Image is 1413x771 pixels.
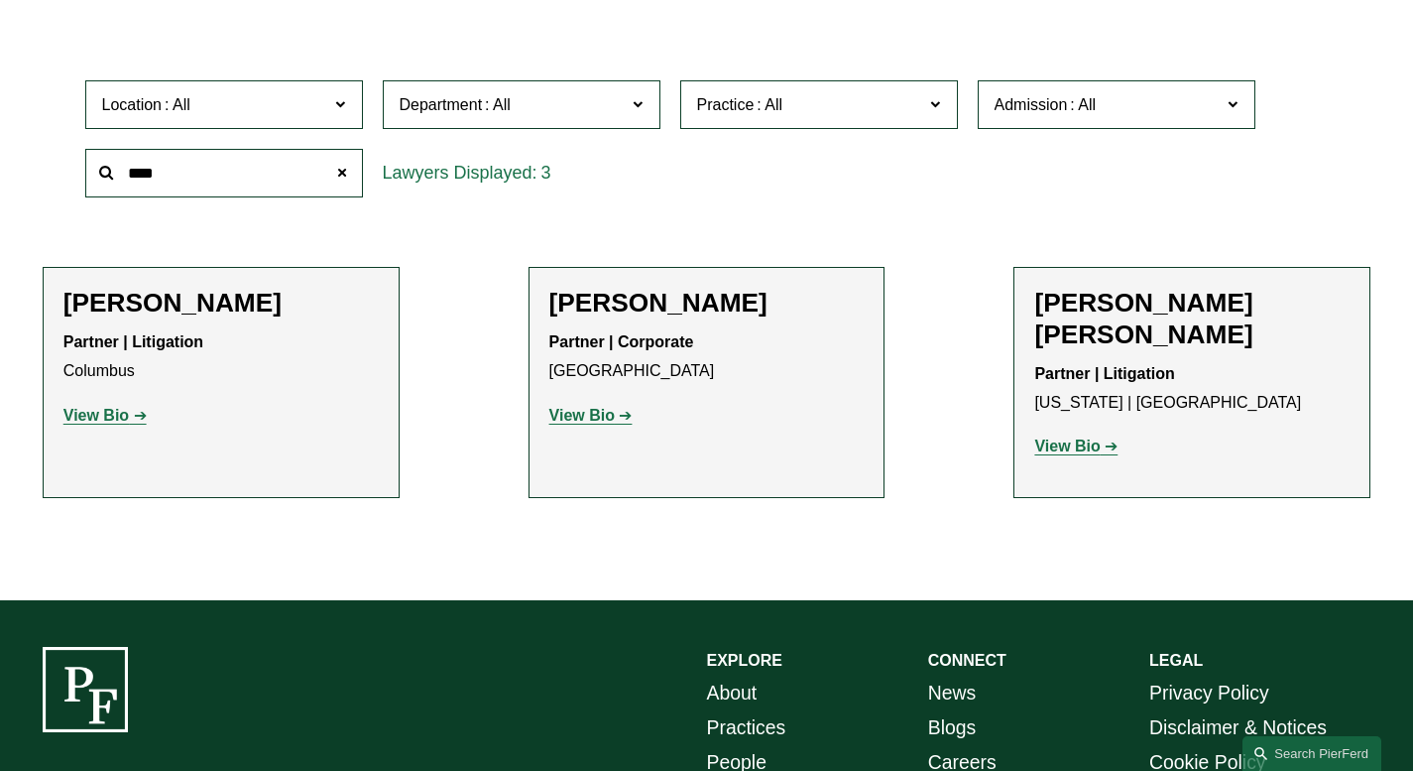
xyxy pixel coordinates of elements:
[1034,288,1350,351] h2: [PERSON_NAME] [PERSON_NAME]
[549,407,633,424] a: View Bio
[549,407,615,424] strong: View Bio
[549,333,694,350] strong: Partner | Corporate
[707,652,782,669] strong: EXPLORE
[541,163,551,183] span: 3
[995,96,1068,113] span: Admission
[1034,360,1350,418] p: [US_STATE] | [GEOGRAPHIC_DATA]
[928,710,977,745] a: Blogs
[549,328,865,386] p: [GEOGRAPHIC_DATA]
[549,288,865,320] h2: [PERSON_NAME]
[707,676,758,710] a: About
[63,407,129,424] strong: View Bio
[1149,652,1203,669] strong: LEGAL
[1034,365,1174,382] strong: Partner | Litigation
[707,710,786,745] a: Practices
[1034,438,1118,454] a: View Bio
[400,96,483,113] span: Department
[928,676,977,710] a: News
[63,328,379,386] p: Columbus
[63,407,147,424] a: View Bio
[697,96,755,113] span: Practice
[63,288,379,320] h2: [PERSON_NAME]
[1149,710,1327,745] a: Disclaimer & Notices
[63,333,203,350] strong: Partner | Litigation
[1149,676,1269,710] a: Privacy Policy
[1034,438,1100,454] strong: View Bio
[928,652,1006,669] strong: CONNECT
[102,96,163,113] span: Location
[1242,736,1381,771] a: Search this site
